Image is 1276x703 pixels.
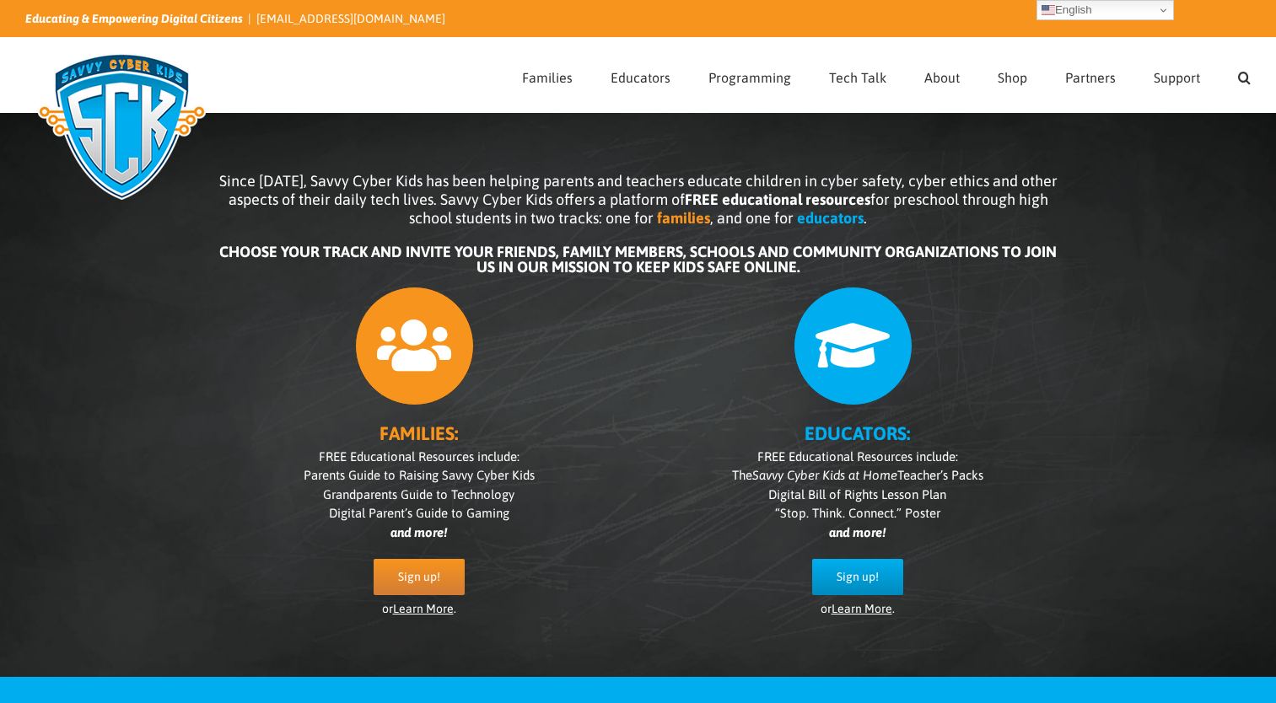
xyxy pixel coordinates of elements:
b: FAMILIES: [380,422,458,444]
span: , and one for [710,209,794,227]
span: Sign up! [398,570,440,584]
span: FREE Educational Resources include: [757,449,958,464]
b: FREE educational resources [685,191,870,208]
a: Learn More [393,602,454,615]
span: Educators [611,71,670,84]
span: Families [522,71,573,84]
span: Since [DATE], Savvy Cyber Kids has been helping parents and teachers educate children in cyber sa... [219,172,1058,227]
span: Digital Parent’s Guide to Gaming [329,506,509,520]
a: Families [522,38,573,112]
a: Shop [998,38,1027,112]
b: educators [797,209,864,227]
span: Sign up! [837,570,879,584]
a: Search [1238,38,1251,112]
a: Sign up! [812,559,903,595]
b: EDUCATORS: [805,422,910,444]
span: Grandparents Guide to Technology [323,487,514,502]
span: Programming [708,71,791,84]
span: or . [382,602,456,615]
span: . [864,209,867,227]
i: Educating & Empowering Digital Citizens [25,12,243,25]
span: Tech Talk [829,71,886,84]
b: CHOOSE YOUR TRACK AND INVITE YOUR FRIENDS, FAMILY MEMBERS, SCHOOLS AND COMMUNITY ORGANIZATIONS TO... [219,243,1057,276]
nav: Main Menu [522,38,1251,112]
a: Partners [1065,38,1116,112]
span: Support [1154,71,1200,84]
a: Educators [611,38,670,112]
a: Support [1154,38,1200,112]
a: [EMAIL_ADDRESS][DOMAIN_NAME] [256,12,445,25]
a: Learn More [832,602,892,615]
span: FREE Educational Resources include: [319,449,520,464]
b: families [657,209,710,227]
a: Tech Talk [829,38,886,112]
i: and more! [390,525,447,539]
img: en [1042,3,1055,17]
a: Programming [708,38,791,112]
span: “Stop. Think. Connect.” Poster [775,506,940,520]
span: Shop [998,71,1027,84]
a: About [924,38,960,112]
i: Savvy Cyber Kids at Home [752,468,897,482]
span: Digital Bill of Rights Lesson Plan [768,487,946,502]
span: The Teacher’s Packs [732,468,983,482]
span: Partners [1065,71,1116,84]
a: Sign up! [374,559,465,595]
span: or . [821,602,895,615]
span: Parents Guide to Raising Savvy Cyber Kids [304,468,535,482]
img: Savvy Cyber Kids Logo [25,42,218,211]
i: and more! [829,525,886,539]
span: About [924,71,960,84]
